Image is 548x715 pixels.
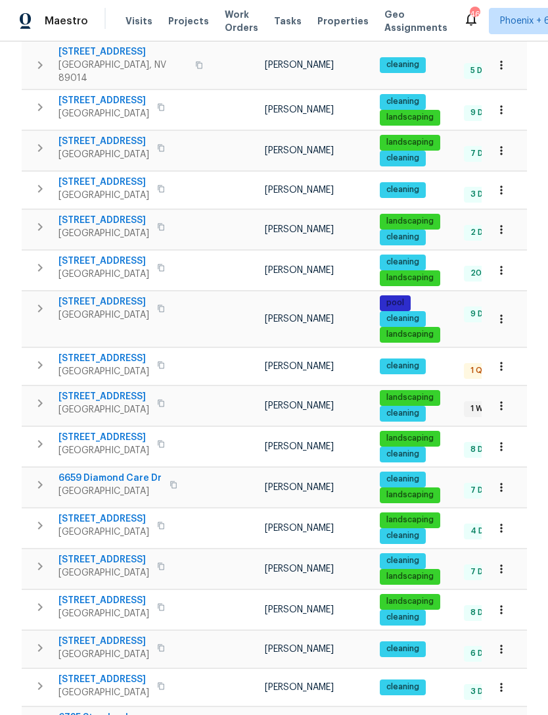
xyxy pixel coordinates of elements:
[265,524,334,533] span: [PERSON_NAME]
[58,255,149,268] span: [STREET_ADDRESS]
[265,146,334,155] span: [PERSON_NAME]
[381,681,424,693] span: cleaning
[58,635,149,648] span: [STREET_ADDRESS]
[465,607,503,618] span: 8 Done
[265,605,334,614] span: [PERSON_NAME]
[58,148,149,161] span: [GEOGRAPHIC_DATA]
[265,401,334,410] span: [PERSON_NAME]
[381,257,424,268] span: cleaning
[381,232,424,243] span: cleaning
[381,489,439,501] span: landscaping
[58,444,149,457] span: [GEOGRAPHIC_DATA]
[465,189,503,200] span: 3 Done
[381,297,409,308] span: pool
[465,444,503,455] span: 8 Done
[465,648,503,659] span: 6 Done
[465,148,503,159] span: 7 Done
[381,530,424,541] span: cleaning
[381,408,424,419] span: cleaning
[381,313,424,324] span: cleaning
[58,594,149,607] span: [STREET_ADDRESS]
[265,645,334,654] span: [PERSON_NAME]
[168,14,209,28] span: Projects
[58,431,149,444] span: [STREET_ADDRESS]
[58,227,149,240] span: [GEOGRAPHIC_DATA]
[381,112,439,123] span: landscaping
[58,59,187,85] span: [GEOGRAPHIC_DATA], NV 89014
[58,268,149,281] span: [GEOGRAPHIC_DATA]
[384,8,447,34] span: Geo Assignments
[465,107,503,118] span: 9 Done
[381,329,439,340] span: landscaping
[381,555,424,566] span: cleaning
[58,365,149,378] span: [GEOGRAPHIC_DATA]
[126,14,152,28] span: Visits
[317,14,369,28] span: Properties
[58,176,149,189] span: [STREET_ADDRESS]
[265,185,334,195] span: [PERSON_NAME]
[381,571,439,582] span: landscaping
[381,514,439,526] span: landscaping
[381,272,439,284] span: landscaping
[265,266,334,275] span: [PERSON_NAME]
[265,564,334,574] span: [PERSON_NAME]
[225,8,258,34] span: Work Orders
[58,485,162,498] span: [GEOGRAPHIC_DATA]
[58,107,149,120] span: [GEOGRAPHIC_DATA]
[58,94,149,107] span: [STREET_ADDRESS]
[58,45,187,59] span: [STREET_ADDRESS]
[45,14,88,28] span: Maestro
[465,65,503,76] span: 5 Done
[381,59,424,70] span: cleaning
[381,474,424,485] span: cleaning
[58,472,162,485] span: 6659 Diamond Care Dr
[465,227,503,238] span: 2 Done
[58,295,149,308] span: [STREET_ADDRESS]
[465,308,503,320] span: 9 Done
[470,8,479,21] div: 46
[381,216,439,227] span: landscaping
[465,485,503,496] span: 7 Done
[58,553,149,566] span: [STREET_ADDRESS]
[58,403,149,416] span: [GEOGRAPHIC_DATA]
[58,607,149,620] span: [GEOGRAPHIC_DATA]
[58,308,149,322] span: [GEOGRAPHIC_DATA]
[265,362,334,371] span: [PERSON_NAME]
[381,137,439,148] span: landscaping
[58,526,149,539] span: [GEOGRAPHIC_DATA]
[58,214,149,227] span: [STREET_ADDRESS]
[381,433,439,444] span: landscaping
[265,61,334,70] span: [PERSON_NAME]
[274,16,302,26] span: Tasks
[381,392,439,403] span: landscaping
[265,225,334,234] span: [PERSON_NAME]
[58,566,149,579] span: [GEOGRAPHIC_DATA]
[58,390,149,403] span: [STREET_ADDRESS]
[381,360,424,372] span: cleaning
[58,648,149,661] span: [GEOGRAPHIC_DATA]
[58,512,149,526] span: [STREET_ADDRESS]
[265,314,334,324] span: [PERSON_NAME]
[381,643,424,654] span: cleaning
[265,105,334,114] span: [PERSON_NAME]
[465,403,495,414] span: 1 WIP
[381,449,424,460] span: cleaning
[381,96,424,107] span: cleaning
[58,189,149,202] span: [GEOGRAPHIC_DATA]
[58,135,149,148] span: [STREET_ADDRESS]
[381,596,439,607] span: landscaping
[465,268,509,279] span: 20 Done
[265,442,334,451] span: [PERSON_NAME]
[465,566,503,578] span: 7 Done
[381,184,424,195] span: cleaning
[265,683,334,692] span: [PERSON_NAME]
[58,352,149,365] span: [STREET_ADDRESS]
[465,365,493,376] span: 1 QC
[265,483,334,492] span: [PERSON_NAME]
[465,686,503,697] span: 3 Done
[465,526,504,537] span: 4 Done
[58,673,149,686] span: [STREET_ADDRESS]
[381,153,424,164] span: cleaning
[381,612,424,623] span: cleaning
[58,686,149,699] span: [GEOGRAPHIC_DATA]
